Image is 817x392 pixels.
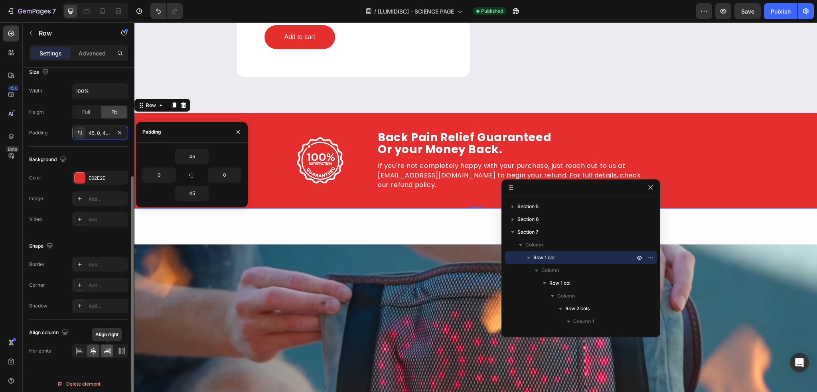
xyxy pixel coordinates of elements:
span: Fit [111,108,117,116]
p: Row [39,28,107,38]
div: Beta [6,146,19,152]
input: Auto [176,186,208,201]
p: Settings [39,49,62,57]
iframe: Design area [134,22,817,392]
span: Save [741,8,754,15]
div: Undo/Redo [150,3,183,19]
div: Add... [89,216,126,223]
span: Published [481,8,503,15]
span: Row 2 cols [565,305,590,313]
img: gempages_575915822975812170-95932e90-ec50-4164-b9dc-cdc8c8e970c8.png [161,113,211,163]
div: Padding [29,129,47,136]
div: Row [10,79,23,87]
div: Padding [142,128,161,136]
div: Horizontal [29,347,53,355]
input: Auto [208,168,241,182]
span: Section 7 [517,228,539,236]
div: Video [29,216,42,223]
div: Add... [89,261,126,268]
span: Column [541,266,559,274]
div: 450 [8,85,19,91]
span: Column [525,241,543,249]
input: Auto [176,150,208,164]
div: Width [29,87,42,95]
div: Height [29,108,44,116]
div: Add... [89,303,126,310]
button: Publish [764,3,797,19]
p: 7 [52,6,56,16]
div: Image [29,195,43,202]
span: Section 6 [517,215,539,223]
span: Row 1 col [533,254,555,262]
button: Save [734,3,761,19]
div: Open Intercom Messenger [790,353,809,372]
h2: Rich Text Editor. Editing area: main [243,108,522,134]
div: Background [29,154,68,165]
span: / [374,7,376,16]
div: Corner [29,282,45,289]
span: Row 1 col [549,279,570,287]
div: E62E2E [89,175,126,182]
span: [LUMIDISC] - SCIENCE PAGE [378,7,454,16]
span: Column 1 [573,317,594,325]
div: Border [29,261,45,268]
div: Delete element [57,379,101,389]
input: Auto [73,84,128,98]
span: Full [82,108,90,116]
div: Shape [29,241,55,252]
div: Size [29,67,50,78]
input: Auto [143,168,176,182]
span: Column [557,292,575,300]
div: Add... [89,282,126,289]
button: Delete element [29,378,128,390]
div: 45, 0, 45, 0 [89,130,112,137]
button: 7 [3,3,59,19]
span: Section 5 [517,203,539,211]
div: Align column [29,327,70,338]
p: Advanced [79,49,106,57]
div: Publish [771,7,791,16]
div: Shadow [29,302,47,309]
p: If you're not completely happy with your purchase, just reach out to us at [EMAIL_ADDRESS][DOMAIN... [243,139,517,167]
div: Add... [89,195,126,203]
div: Color [29,174,41,181]
p: Back Pain Relief Guaranteed Or your Money Back. [243,109,521,133]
